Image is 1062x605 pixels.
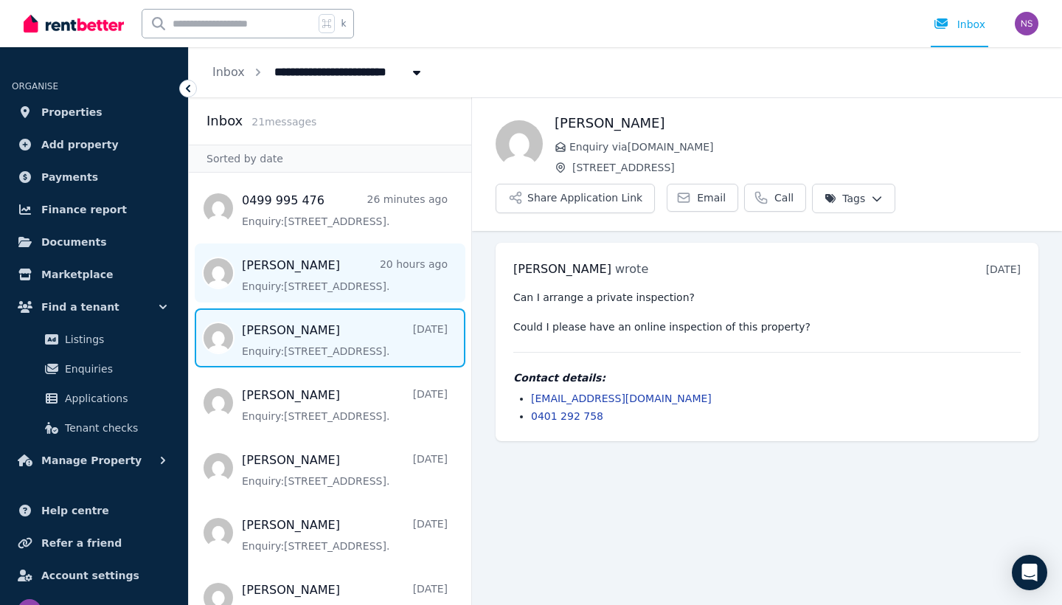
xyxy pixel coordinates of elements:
img: lisa watson [496,120,543,167]
span: [STREET_ADDRESS] [572,160,1038,175]
span: Refer a friend [41,534,122,552]
span: Enquiry via [DOMAIN_NAME] [569,139,1038,154]
span: Add property [41,136,119,153]
h4: Contact details: [513,370,1021,385]
button: Find a tenant [12,292,176,322]
nav: Breadcrumb [189,47,448,97]
a: Email [667,184,738,212]
button: Tags [812,184,895,213]
span: Account settings [41,567,139,584]
a: Listings [18,325,170,354]
a: Documents [12,227,176,257]
span: [PERSON_NAME] [513,262,611,276]
h2: Inbox [206,111,243,131]
span: wrote [615,262,648,276]
a: [EMAIL_ADDRESS][DOMAIN_NAME] [531,393,712,404]
a: Properties [12,97,176,127]
a: Applications [18,384,170,413]
span: Payments [41,168,98,186]
span: 21 message s [251,116,316,128]
a: Marketplace [12,260,176,289]
span: k [341,18,346,30]
button: Manage Property [12,446,176,475]
img: Neil Shams [1015,12,1038,35]
span: Tenant checks [65,419,164,437]
span: Find a tenant [41,298,119,316]
img: RentBetter [24,13,124,35]
span: Enquiries [65,360,164,378]
a: Tenant checks [18,413,170,443]
button: Share Application Link [496,184,655,213]
a: [PERSON_NAME][DATE]Enquiry:[STREET_ADDRESS]. [242,387,448,423]
a: Refer a friend [12,528,176,558]
a: Payments [12,162,176,192]
span: Email [697,190,726,205]
a: 0499 995 47626 minutes agoEnquiry:[STREET_ADDRESS]. [242,192,448,229]
div: Inbox [934,17,985,32]
a: [PERSON_NAME]20 hours agoEnquiry:[STREET_ADDRESS]. [242,257,448,294]
a: [PERSON_NAME][DATE]Enquiry:[STREET_ADDRESS]. [242,322,448,359]
div: Sorted by date [189,145,471,173]
span: Documents [41,233,107,251]
span: Tags [825,191,865,206]
a: Help centre [12,496,176,525]
a: [PERSON_NAME][DATE]Enquiry:[STREET_ADDRESS]. [242,516,448,553]
a: Enquiries [18,354,170,384]
h1: [PERSON_NAME] [555,113,1038,134]
span: Listings [65,331,164,348]
span: Help centre [41,502,109,519]
time: [DATE] [986,263,1021,275]
a: Account settings [12,561,176,590]
span: Properties [41,103,103,121]
a: Call [744,184,806,212]
div: Open Intercom Messenger [1012,555,1047,590]
span: Finance report [41,201,127,218]
a: 0401 292 758 [531,410,603,422]
span: Call [774,190,794,205]
a: Inbox [212,65,245,79]
a: Add property [12,130,176,159]
a: Finance report [12,195,176,224]
pre: Can I arrange a private inspection? Could I please have an online inspection of this property? [513,290,1021,334]
span: ORGANISE [12,81,58,91]
span: Manage Property [41,452,142,469]
span: Marketplace [41,266,113,283]
span: Applications [65,390,164,407]
a: [PERSON_NAME][DATE]Enquiry:[STREET_ADDRESS]. [242,452,448,488]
